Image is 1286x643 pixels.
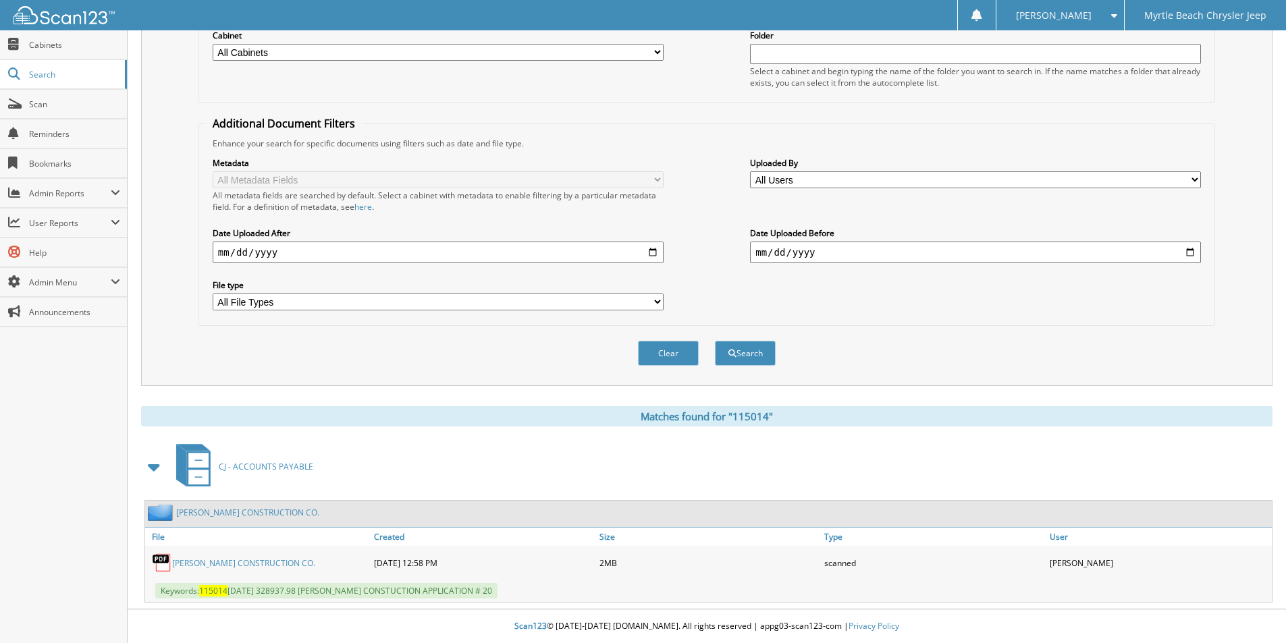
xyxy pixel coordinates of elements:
span: Bookmarks [29,158,120,169]
label: Date Uploaded After [213,227,664,239]
a: Type [821,528,1046,546]
img: folder2.png [148,504,176,521]
button: Search [715,341,776,366]
span: Help [29,247,120,258]
label: Uploaded By [750,157,1201,169]
div: Matches found for "115014" [141,406,1272,426]
span: Scan [29,99,120,110]
div: Enhance your search for specific documents using filters such as date and file type. [206,138,1208,149]
label: Folder [750,30,1201,41]
span: CJ - ACCOUNTS PAYABLE [219,461,313,472]
input: start [213,242,664,263]
span: Cabinets [29,39,120,51]
div: scanned [821,549,1046,576]
span: Admin Menu [29,277,111,288]
legend: Additional Document Filters [206,116,362,131]
button: Clear [638,341,699,366]
span: User Reports [29,217,111,229]
div: [PERSON_NAME] [1046,549,1272,576]
a: [PERSON_NAME] CONSTRUCTION CO. [172,557,315,569]
span: Announcements [29,306,120,318]
span: Search [29,69,118,80]
label: Metadata [213,157,664,169]
span: Reminders [29,128,120,140]
a: Size [596,528,822,546]
span: [PERSON_NAME] [1016,11,1092,20]
a: Privacy Policy [849,620,899,632]
label: Cabinet [213,30,664,41]
div: [DATE] 12:58 PM [371,549,596,576]
span: Keywords: [DATE] 328937.98 [PERSON_NAME] CONSTUCTION APPLICATION # 20 [155,583,498,598]
input: end [750,242,1201,263]
label: File type [213,279,664,291]
span: Scan123 [514,620,547,632]
a: User [1046,528,1272,546]
label: Date Uploaded Before [750,227,1201,239]
span: Myrtle Beach Chrysler Jeep [1144,11,1266,20]
a: CJ - ACCOUNTS PAYABLE [168,440,313,493]
div: Select a cabinet and begin typing the name of the folder you want to search in. If the name match... [750,65,1201,88]
div: © [DATE]-[DATE] [DOMAIN_NAME]. All rights reserved | appg03-scan123-com | [128,610,1286,643]
a: Created [371,528,596,546]
img: scan123-logo-white.svg [14,6,115,24]
span: Admin Reports [29,188,111,199]
img: PDF.png [152,553,172,573]
span: 115014 [199,585,227,596]
div: All metadata fields are searched by default. Select a cabinet with metadata to enable filtering b... [213,190,664,213]
div: 2MB [596,549,822,576]
a: [PERSON_NAME] CONSTRUCTION CO. [176,507,319,518]
a: here [354,201,372,213]
a: File [145,528,371,546]
iframe: Chat Widget [1218,578,1286,643]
